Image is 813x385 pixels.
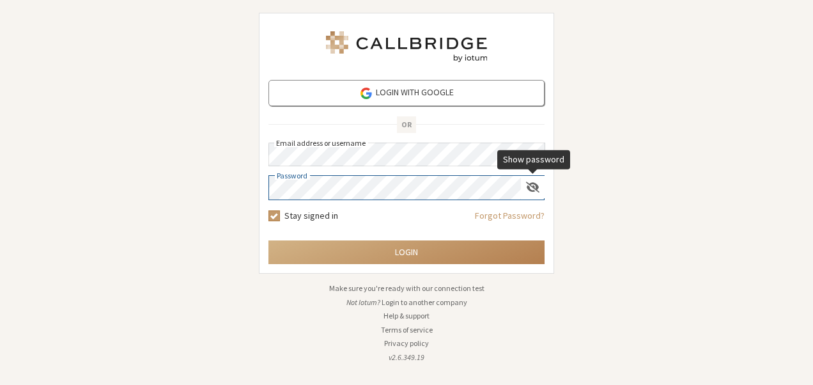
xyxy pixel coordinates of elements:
a: Login with Google [268,80,545,106]
img: Iotum [323,31,490,62]
input: Email address or username [268,143,545,166]
a: Help & support [383,311,430,320]
li: Not Iotum? [259,297,554,308]
li: v2.6.349.19 [259,352,554,363]
a: Privacy policy [384,338,429,348]
button: Login to another company [382,297,467,308]
a: Make sure you're ready with our connection test [329,283,484,293]
label: Stay signed in [284,209,338,223]
span: OR [397,116,416,133]
a: Terms of service [381,325,433,334]
a: Forgot Password? [475,209,545,232]
img: google-icon.png [359,86,373,100]
button: Login [268,240,545,264]
input: Password [269,176,521,200]
div: Show password [521,176,545,198]
iframe: Chat [781,352,803,376]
